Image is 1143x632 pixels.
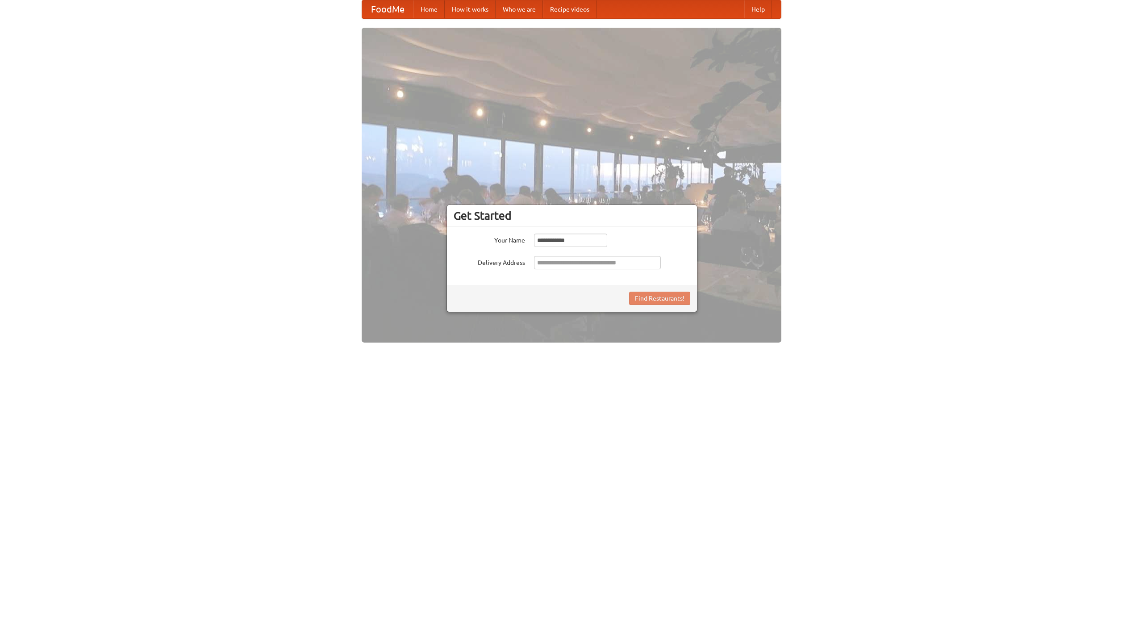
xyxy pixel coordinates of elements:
a: FoodMe [362,0,413,18]
label: Your Name [454,234,525,245]
a: Home [413,0,445,18]
a: Who we are [496,0,543,18]
a: Help [744,0,772,18]
label: Delivery Address [454,256,525,267]
button: Find Restaurants! [629,292,690,305]
a: Recipe videos [543,0,597,18]
a: How it works [445,0,496,18]
h3: Get Started [454,209,690,222]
